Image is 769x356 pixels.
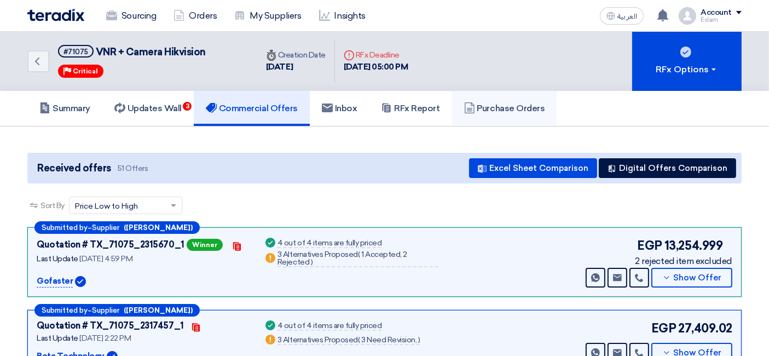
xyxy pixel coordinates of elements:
span: 51 Offers [118,163,148,174]
span: [DATE] 4:59 PM [79,254,132,263]
div: 4 out of 4 items are fully priced [277,239,381,248]
h5: Purchase Orders [464,103,545,114]
span: EGP [651,319,677,337]
a: Sourcing [97,4,165,28]
div: Eslam [701,17,742,23]
span: Received offers [37,161,111,176]
div: 3 Alternatives Proposed [277,336,420,345]
h5: RFx Report [381,103,440,114]
button: RFx Options [632,32,742,91]
div: RFx Options [656,63,718,76]
span: 13,254.999 [664,237,722,255]
div: Account [701,8,732,18]
a: Summary [27,91,102,126]
span: العربية [617,13,637,20]
span: Supplier [92,307,119,314]
h5: Updates Wall [114,103,182,114]
span: EGP [638,237,663,255]
div: – [34,221,200,234]
div: #71075 [63,48,88,55]
a: Inbox [310,91,369,126]
button: Excel Sheet Comparison [469,158,597,178]
div: Quotation # TX_71075_2317457_1 [37,319,184,332]
a: Orders [165,4,226,28]
div: [DATE] 05:00 PM [344,61,408,73]
span: ) [418,335,420,344]
span: 27,409.02 [678,319,732,337]
div: 2 rejected item excluded [635,255,732,268]
b: ([PERSON_NAME]) [124,307,193,314]
span: 1 Accepted, [361,250,402,259]
b: ([PERSON_NAME]) [124,224,193,231]
h5: VNR + Camera Hikvision [58,45,206,59]
span: Last Update [37,254,78,263]
span: VNR + Camera Hikvision [96,46,206,58]
span: Critical [73,67,98,75]
button: العربية [600,7,644,25]
span: ) [311,257,313,267]
img: Teradix logo [27,9,84,21]
span: Price Low to High [75,200,138,212]
a: Updates Wall3 [102,91,194,126]
h5: Summary [39,103,90,114]
img: profile_test.png [679,7,696,25]
span: 3 Need Revision, [361,335,417,344]
div: Quotation # TX_71075_2315670_1 [37,238,184,251]
a: Insights [310,4,374,28]
span: ( [358,335,360,344]
div: Creation Date [266,49,326,61]
span: 2 Rejected [277,250,407,267]
span: Show Offer [674,274,722,282]
img: Verified Account [75,276,86,287]
h5: Inbox [322,103,357,114]
span: ( [358,250,360,259]
span: [DATE] 2:22 PM [79,334,131,343]
a: Commercial Offers [194,91,310,126]
span: Supplier [92,224,119,231]
div: [DATE] [266,61,326,73]
div: RFx Deadline [344,49,408,61]
div: – [34,304,200,317]
p: Gofaster [37,275,73,288]
span: 3 [183,102,192,111]
span: Sort By [41,200,65,211]
a: RFx Report [369,91,452,126]
a: My Suppliers [226,4,310,28]
div: 3 Alternatives Proposed [277,251,438,267]
div: 4 out of 4 items are fully priced [277,322,381,331]
span: Last Update [37,334,78,343]
span: Submitted by [42,224,88,231]
a: Purchase Orders [452,91,557,126]
button: Digital Offers Comparison [599,158,736,178]
button: Show Offer [651,268,732,288]
span: Winner [187,239,223,251]
h5: Commercial Offers [206,103,298,114]
span: Submitted by [42,307,88,314]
